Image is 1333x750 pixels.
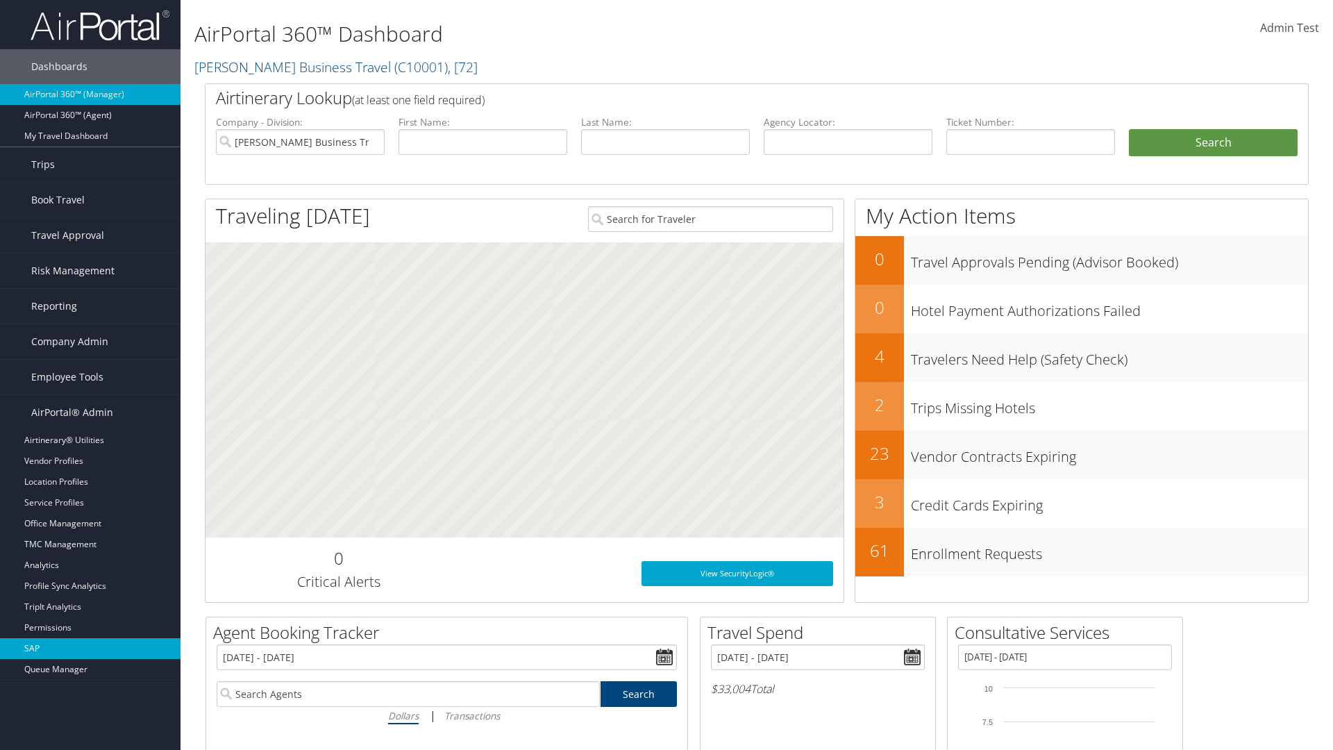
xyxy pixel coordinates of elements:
h3: Enrollment Requests [911,537,1308,564]
h2: 0 [855,296,904,319]
span: (at least one field required) [352,92,485,108]
label: Ticket Number: [946,115,1115,129]
label: Agency Locator: [764,115,932,129]
h2: 4 [855,344,904,368]
h3: Travel Approvals Pending (Advisor Booked) [911,246,1308,272]
label: Last Name: [581,115,750,129]
h3: Critical Alerts [216,572,461,592]
span: Travel Approval [31,218,104,253]
span: Company Admin [31,324,108,359]
a: 61Enrollment Requests [855,528,1308,576]
span: ( C10001 ) [394,58,448,76]
h2: 3 [855,490,904,514]
a: 0Hotel Payment Authorizations Failed [855,285,1308,333]
a: 2Trips Missing Hotels [855,382,1308,431]
h2: 0 [855,247,904,271]
a: 23Vendor Contracts Expiring [855,431,1308,479]
tspan: 7.5 [982,718,993,726]
a: Search [601,681,678,707]
h3: Credit Cards Expiring [911,489,1308,515]
h3: Hotel Payment Authorizations Failed [911,294,1308,321]
img: airportal-logo.png [31,9,169,42]
h1: AirPortal 360™ Dashboard [194,19,944,49]
label: Company - Division: [216,115,385,129]
span: Employee Tools [31,360,103,394]
span: Reporting [31,289,77,324]
div: | [217,707,677,724]
h3: Vendor Contracts Expiring [911,440,1308,467]
a: 0Travel Approvals Pending (Advisor Booked) [855,236,1308,285]
i: Dollars [388,709,419,722]
tspan: 10 [984,685,993,693]
label: First Name: [399,115,567,129]
h2: Consultative Services [955,621,1182,644]
span: $33,004 [711,681,751,697]
input: Search for Traveler [588,206,833,232]
span: Trips [31,147,55,182]
span: AirPortal® Admin [31,395,113,430]
h2: Airtinerary Lookup [216,86,1206,110]
a: View SecurityLogic® [642,561,833,586]
h2: Travel Spend [707,621,935,644]
span: , [ 72 ] [448,58,478,76]
h1: Traveling [DATE] [216,201,370,231]
span: Book Travel [31,183,85,217]
h2: 2 [855,393,904,417]
a: [PERSON_NAME] Business Travel [194,58,478,76]
span: Risk Management [31,253,115,288]
button: Search [1129,129,1298,157]
h2: Agent Booking Tracker [213,621,687,644]
h3: Trips Missing Hotels [911,392,1308,418]
h1: My Action Items [855,201,1308,231]
h6: Total [711,681,925,697]
h2: 0 [216,547,461,570]
i: Transactions [444,709,500,722]
h2: 61 [855,539,904,562]
span: Admin Test [1260,20,1319,35]
a: 4Travelers Need Help (Safety Check) [855,333,1308,382]
h3: Travelers Need Help (Safety Check) [911,343,1308,369]
a: Admin Test [1260,7,1319,50]
span: Dashboards [31,49,87,84]
input: Search Agents [217,681,600,707]
h2: 23 [855,442,904,465]
a: 3Credit Cards Expiring [855,479,1308,528]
